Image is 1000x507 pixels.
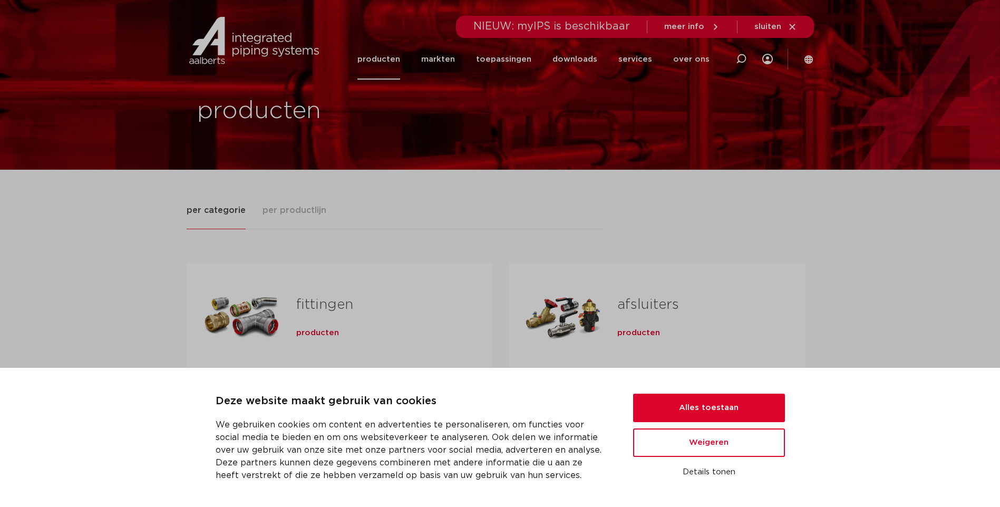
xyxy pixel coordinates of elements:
h1: producten [197,94,495,128]
a: afsluiters [617,298,679,311]
p: Deze website maakt gebruik van cookies [216,393,608,410]
a: producten [357,39,400,80]
button: Details tonen [633,463,785,481]
span: per productlijn [263,204,326,217]
a: fittingen [296,298,353,311]
span: meer info [664,23,704,31]
div: my IPS [762,47,773,71]
span: sluiten [754,23,781,31]
nav: Menu [357,39,710,80]
a: downloads [552,39,597,80]
a: producten [617,328,660,338]
a: meer info [664,22,720,32]
a: services [618,39,652,80]
a: over ons [673,39,710,80]
button: Weigeren [633,428,785,457]
span: NIEUW: myIPS is beschikbaar [473,21,630,32]
button: Alles toestaan [633,394,785,422]
p: We gebruiken cookies om content en advertenties te personaliseren, om functies voor social media ... [216,418,608,482]
a: markten [421,39,455,80]
a: toepassingen [476,39,531,80]
span: per categorie [187,204,246,217]
a: sluiten [754,22,797,32]
a: producten [296,328,339,338]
